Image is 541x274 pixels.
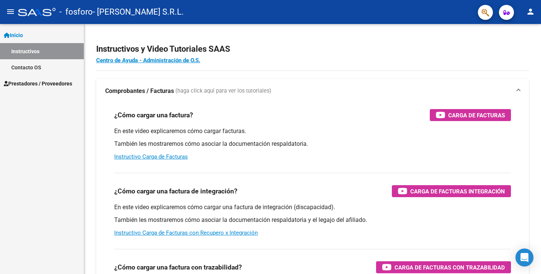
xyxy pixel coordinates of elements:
h3: ¿Cómo cargar una factura de integración? [114,186,237,196]
strong: Comprobantes / Facturas [105,87,174,95]
span: Inicio [4,31,23,39]
span: - [PERSON_NAME] S.R.L. [93,4,184,20]
mat-icon: menu [6,7,15,16]
p: También les mostraremos cómo asociar la documentación respaldatoria y el legajo del afiliado. [114,216,511,224]
a: Instructivo Carga de Facturas [114,153,188,160]
h3: ¿Cómo cargar una factura con trazabilidad? [114,262,242,273]
a: Centro de Ayuda - Administración de O.S. [96,57,200,64]
span: Carga de Facturas [448,111,505,120]
span: (haga click aquí para ver los tutoriales) [175,87,271,95]
mat-expansion-panel-header: Comprobantes / Facturas (haga click aquí para ver los tutoriales) [96,79,529,103]
p: También les mostraremos cómo asociar la documentación respaldatoria. [114,140,511,148]
span: Carga de Facturas con Trazabilidad [394,263,505,272]
mat-icon: person [526,7,535,16]
span: - fosforo [59,4,93,20]
span: Prestadores / Proveedores [4,79,72,88]
h2: Instructivos y Video Tutoriales SAAS [96,42,529,56]
button: Carga de Facturas con Trazabilidad [376,261,511,273]
div: Open Intercom Messenger [515,249,533,267]
span: Carga de Facturas Integración [410,187,505,196]
a: Instructivo Carga de Facturas con Recupero x Integración [114,229,258,236]
p: En este video explicaremos cómo cargar una factura de integración (discapacidad). [114,203,511,211]
button: Carga de Facturas Integración [392,185,511,197]
p: En este video explicaremos cómo cargar facturas. [114,127,511,135]
h3: ¿Cómo cargar una factura? [114,110,193,120]
button: Carga de Facturas [430,109,511,121]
